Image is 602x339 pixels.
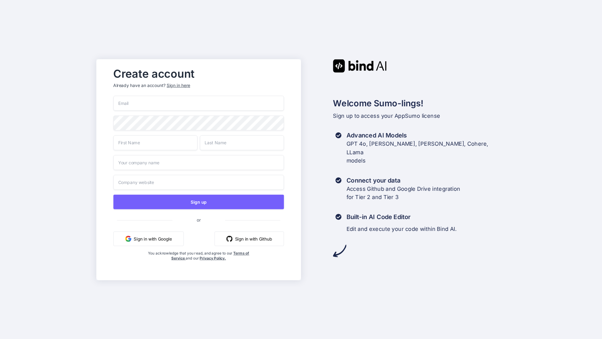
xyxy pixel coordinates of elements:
[113,135,197,150] input: First Name
[347,184,460,202] p: Access Github and Google Drive integration for Tier 2 and Tier 3
[347,131,506,140] h3: Advanced AI Models
[333,59,387,72] img: Bind AI logo
[200,256,226,260] a: Privacy Policy.
[125,236,132,242] img: google
[226,236,233,242] img: github
[347,176,460,184] h3: Connect your data
[113,155,284,170] input: Your company name
[215,231,284,246] button: Sign in with Github
[347,139,506,165] p: GPT 4o, [PERSON_NAME], [PERSON_NAME], Cohere, LLama models
[333,244,346,257] img: arrow
[113,194,284,209] button: Sign up
[113,69,284,78] h2: Create account
[113,82,284,88] p: Already have an account?
[171,251,249,260] a: Terms of Service
[333,111,506,120] p: Sign up to access your AppSumo license
[200,135,284,150] input: Last Name
[347,224,457,233] p: Edit and execute your code within Bind AI.
[142,251,255,275] div: You acknowledge that you read, and agree to our and our
[333,97,506,110] h2: Welcome Sumo-lings!
[113,231,183,246] button: Sign in with Google
[172,212,225,227] span: or
[113,175,284,190] input: Company website
[167,82,190,88] div: Sign in here
[347,212,457,221] h3: Built-in AI Code Editor
[113,96,284,111] input: Email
